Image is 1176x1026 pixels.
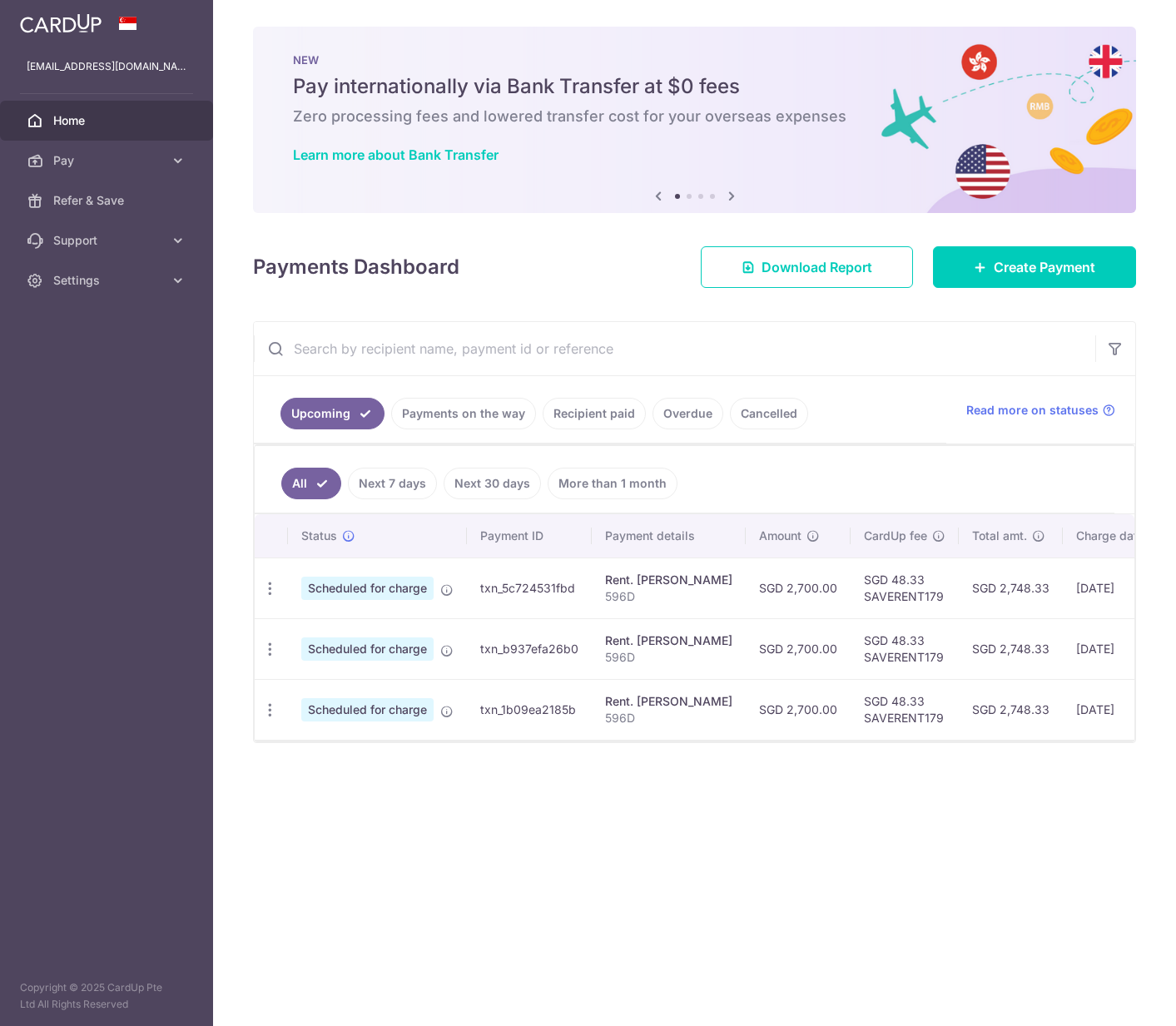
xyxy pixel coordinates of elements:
a: Next 30 days [444,468,541,499]
span: Pay [53,152,163,169]
span: CardUp fee [864,528,927,544]
img: Bank transfer banner [253,27,1136,213]
td: SGD 48.33 SAVERENT179 [851,679,959,740]
span: Home [53,112,163,129]
td: SGD 2,748.33 [959,558,1063,618]
span: Settings [53,272,163,289]
td: SGD 48.33 SAVERENT179 [851,558,959,618]
div: Rent. [PERSON_NAME] [605,693,732,710]
span: Scheduled for charge [301,637,434,661]
span: Support [53,232,163,249]
span: Download Report [762,257,872,277]
span: Status [301,528,337,544]
a: Create Payment [933,246,1136,288]
img: CardUp [20,13,102,33]
td: SGD 48.33 SAVERENT179 [851,618,959,679]
span: Create Payment [994,257,1095,277]
a: Overdue [653,398,723,429]
td: SGD 2,700.00 [746,558,851,618]
span: Read more on statuses [966,402,1099,419]
p: 596D [605,710,732,726]
a: Read more on statuses [966,402,1115,419]
td: [DATE] [1063,618,1176,679]
a: Next 7 days [348,468,437,499]
p: [EMAIL_ADDRESS][DOMAIN_NAME] [27,58,186,75]
a: Download Report [701,246,913,288]
a: Payments on the way [391,398,536,429]
h6: Zero processing fees and lowered transfer cost for your overseas expenses [293,107,1096,126]
td: [DATE] [1063,558,1176,618]
input: Search by recipient name, payment id or reference [254,322,1095,375]
p: 596D [605,588,732,605]
a: Learn more about Bank Transfer [293,146,499,163]
h5: Pay internationally via Bank Transfer at $0 fees [293,73,1096,100]
a: More than 1 month [548,468,677,499]
a: Recipient paid [543,398,646,429]
p: 596D [605,649,732,666]
a: All [281,468,341,499]
td: SGD 2,748.33 [959,679,1063,740]
span: Amount [759,528,801,544]
div: Rent. [PERSON_NAME] [605,572,732,588]
h4: Payments Dashboard [253,252,459,282]
td: SGD 2,748.33 [959,618,1063,679]
span: Total amt. [972,528,1027,544]
p: NEW [293,53,1096,67]
td: txn_b937efa26b0 [467,618,592,679]
a: Cancelled [730,398,808,429]
span: Refer & Save [53,192,163,209]
th: Payment details [592,514,746,558]
div: Rent. [PERSON_NAME] [605,632,732,649]
span: Scheduled for charge [301,577,434,600]
td: txn_1b09ea2185b [467,679,592,740]
td: SGD 2,700.00 [746,618,851,679]
a: Upcoming [280,398,385,429]
td: SGD 2,700.00 [746,679,851,740]
th: Payment ID [467,514,592,558]
td: txn_5c724531fbd [467,558,592,618]
span: Scheduled for charge [301,698,434,721]
span: Charge date [1076,528,1144,544]
td: [DATE] [1063,679,1176,740]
